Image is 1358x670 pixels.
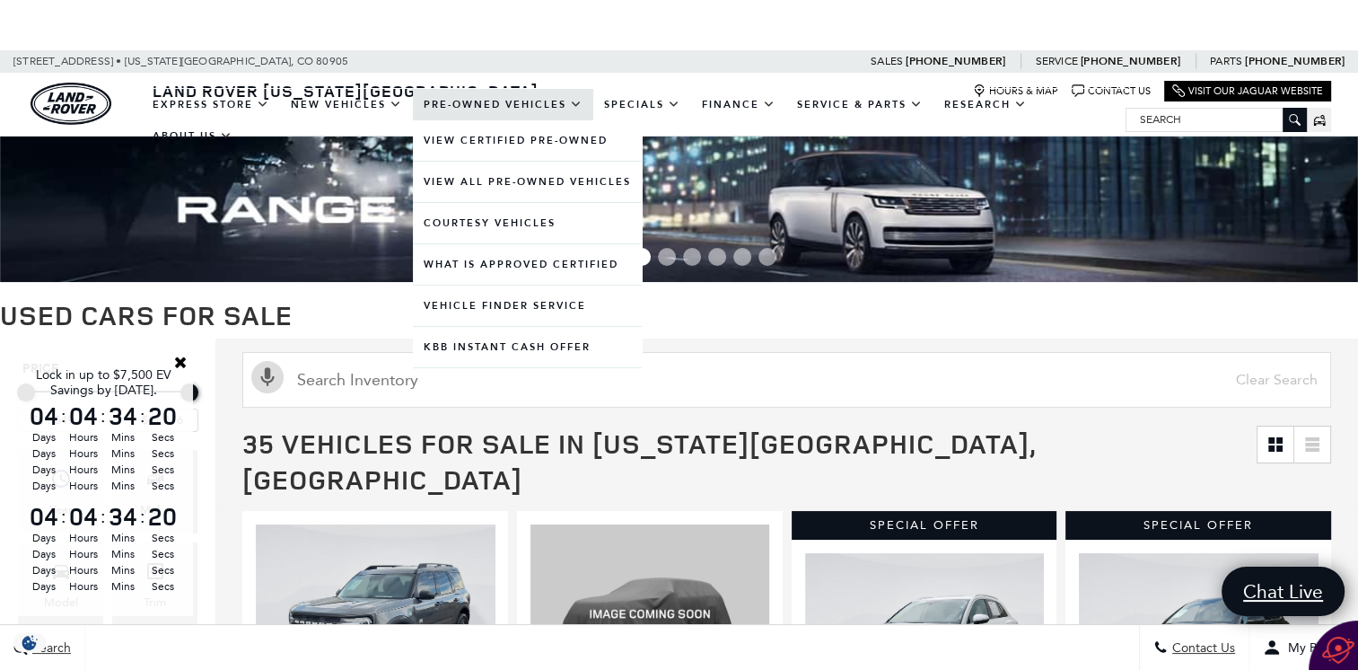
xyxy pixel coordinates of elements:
[792,511,1057,540] div: Special Offer
[145,462,180,478] span: Secs
[1172,84,1323,98] a: Visit Our Jaguar Website
[413,203,642,243] a: Courtesy Vehicles
[172,354,188,370] a: Close
[142,89,1126,152] nav: Main Navigation
[683,248,701,266] span: Go to slide 5
[1210,55,1242,67] span: Parts
[31,83,111,125] a: land-rover
[13,50,122,73] span: [STREET_ADDRESS] •
[145,504,180,529] span: 20
[145,546,180,562] span: Secs
[66,478,101,494] span: Hours
[1065,511,1331,540] div: Special Offer
[66,403,101,428] span: 04
[1035,55,1077,67] span: Service
[66,462,101,478] span: Hours
[106,429,140,445] span: Mins
[413,327,642,367] a: KBB Instant Cash Offer
[140,402,145,429] span: :
[27,562,61,578] span: Days
[1281,640,1345,656] span: My Profile
[142,80,549,101] a: Land Rover [US_STATE][GEOGRAPHIC_DATA]
[106,478,140,494] span: Mins
[708,248,726,266] span: Go to slide 6
[413,120,642,161] a: View Certified Pre-Owned
[9,633,50,652] img: Opt-Out Icon
[1126,109,1306,130] input: Search
[145,478,180,494] span: Secs
[106,504,140,529] span: 34
[413,286,642,326] a: Vehicle Finder Service
[27,403,61,428] span: 04
[66,429,101,445] span: Hours
[242,425,1036,498] span: 35 Vehicles for Sale in [US_STATE][GEOGRAPHIC_DATA], [GEOGRAPHIC_DATA]
[66,578,101,595] span: Hours
[1249,625,1358,670] button: Open user profile menu
[66,530,101,546] span: Hours
[145,403,180,428] span: 20
[106,462,140,478] span: Mins
[1072,84,1151,98] a: Contact Us
[27,429,61,445] span: Days
[251,361,284,393] svg: Click to toggle on voice search
[36,367,171,398] span: Lock in up to $7,500 EV Savings by [DATE].
[106,562,140,578] span: Mins
[66,546,101,562] span: Hours
[61,402,66,429] span: :
[27,578,61,595] span: Days
[66,504,101,529] span: 04
[66,562,101,578] span: Hours
[106,445,140,462] span: Mins
[758,248,776,266] span: Go to slide 8
[9,633,50,652] section: Click to Open Cookie Consent Modal
[142,89,280,120] a: EXPRESS STORE
[27,530,61,546] span: Days
[316,50,348,73] span: 80905
[691,89,786,120] a: Finance
[13,55,348,67] a: [STREET_ADDRESS] • [US_STATE][GEOGRAPHIC_DATA], CO 80905
[153,80,539,101] span: Land Rover [US_STATE][GEOGRAPHIC_DATA]
[145,445,180,462] span: Secs
[297,50,313,73] span: CO
[1222,567,1345,616] a: Chat Live
[973,84,1058,98] a: Hours & Map
[242,352,1331,408] input: Search Inventory
[106,578,140,595] span: Mins
[145,578,180,595] span: Secs
[1234,579,1332,604] span: Chat Live
[142,120,243,152] a: About Us
[101,402,106,429] span: :
[66,445,101,462] span: Hours
[1081,54,1180,68] a: [PHONE_NUMBER]
[140,503,145,530] span: :
[1245,54,1345,68] a: [PHONE_NUMBER]
[106,403,140,428] span: 34
[933,89,1038,120] a: Research
[27,546,61,562] span: Days
[786,89,933,120] a: Service & Parts
[106,546,140,562] span: Mins
[658,248,676,266] span: Go to slide 4
[31,83,111,125] img: Land Rover
[27,445,61,462] span: Days
[145,562,180,578] span: Secs
[413,162,642,202] a: View All Pre-Owned Vehicles
[593,89,691,120] a: Specials
[27,462,61,478] span: Days
[106,530,140,546] span: Mins
[280,89,413,120] a: New Vehicles
[1168,640,1235,656] span: Contact Us
[101,503,106,530] span: :
[413,89,593,120] a: Pre-Owned Vehicles
[145,429,180,445] span: Secs
[27,478,61,494] span: Days
[61,503,66,530] span: :
[413,244,642,285] a: What Is Approved Certified
[125,50,294,73] span: [US_STATE][GEOGRAPHIC_DATA],
[27,504,61,529] span: 04
[733,248,751,266] span: Go to slide 7
[145,530,180,546] span: Secs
